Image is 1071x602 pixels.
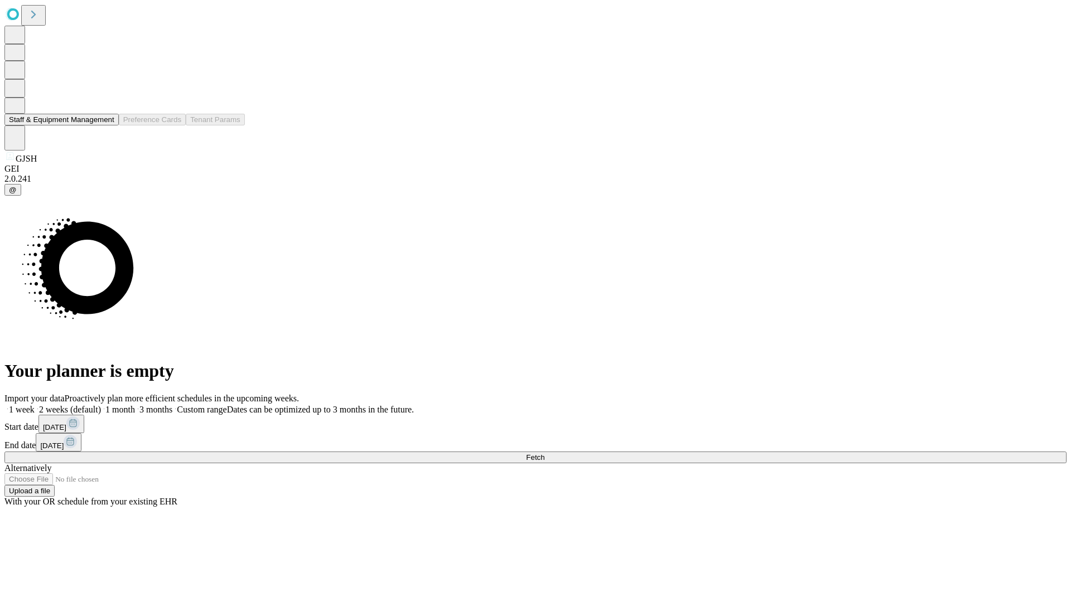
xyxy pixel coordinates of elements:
span: [DATE] [43,423,66,431]
button: Tenant Params [186,114,245,125]
span: Alternatively [4,463,51,473]
span: 1 month [105,405,135,414]
div: Start date [4,415,1067,433]
span: Proactively plan more efficient schedules in the upcoming weeks. [65,394,299,403]
div: End date [4,433,1067,452]
div: GEI [4,164,1067,174]
button: [DATE] [36,433,81,452]
span: 3 months [139,405,172,414]
button: @ [4,184,21,196]
h1: Your planner is empty [4,361,1067,381]
span: [DATE] [40,441,64,450]
span: 1 week [9,405,35,414]
button: Upload a file [4,485,55,497]
button: Fetch [4,452,1067,463]
span: Dates can be optimized up to 3 months in the future. [227,405,414,414]
span: 2 weeks (default) [39,405,101,414]
button: Preference Cards [119,114,186,125]
span: Custom range [177,405,226,414]
div: 2.0.241 [4,174,1067,184]
span: GJSH [16,154,37,163]
span: Fetch [526,453,544,462]
span: @ [9,186,17,194]
button: Staff & Equipment Management [4,114,119,125]
span: Import your data [4,394,65,403]
button: [DATE] [38,415,84,433]
span: With your OR schedule from your existing EHR [4,497,177,506]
